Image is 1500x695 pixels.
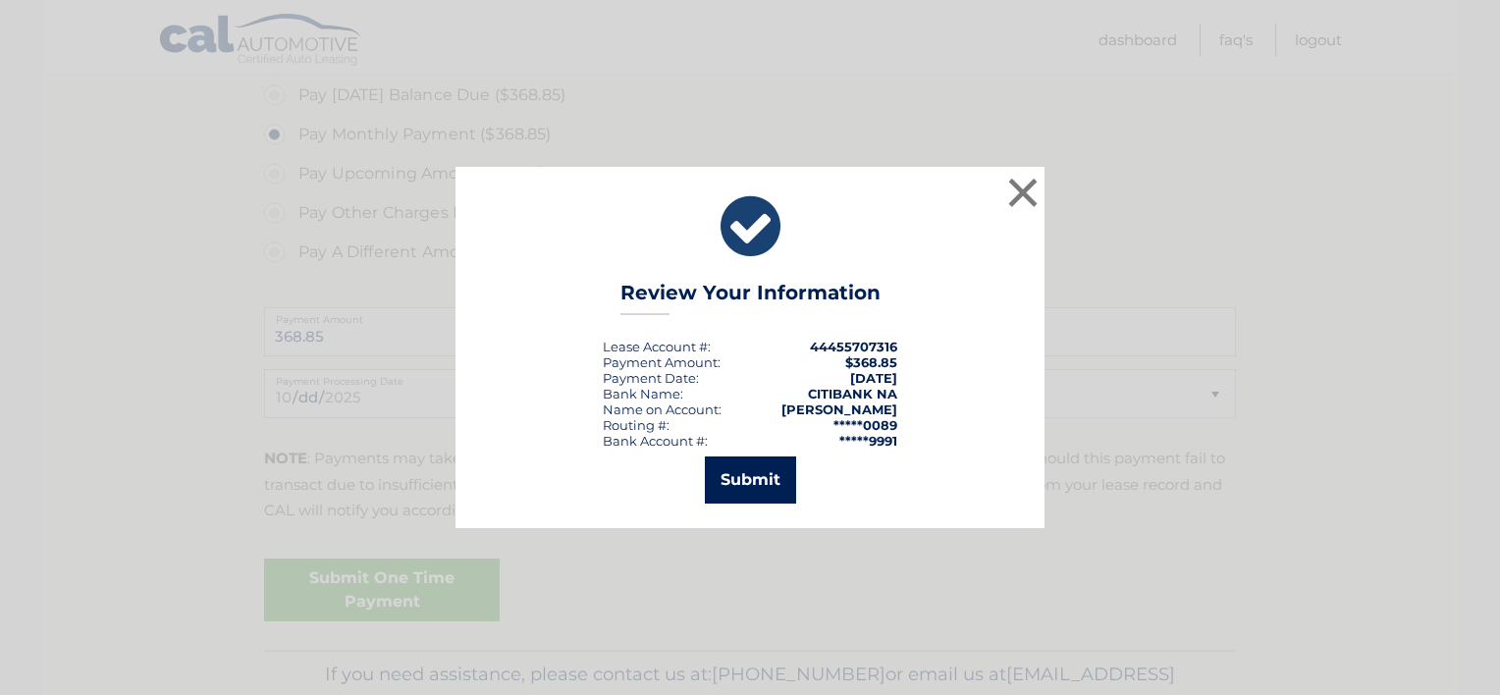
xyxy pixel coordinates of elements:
[603,354,721,370] div: Payment Amount:
[603,386,683,401] div: Bank Name:
[603,370,699,386] div: :
[603,401,722,417] div: Name on Account:
[1003,173,1043,212] button: ×
[705,456,796,504] button: Submit
[808,386,897,401] strong: CITIBANK NA
[603,417,670,433] div: Routing #:
[845,354,897,370] span: $368.85
[603,370,696,386] span: Payment Date
[603,433,708,449] div: Bank Account #:
[810,339,897,354] strong: 44455707316
[850,370,897,386] span: [DATE]
[781,401,897,417] strong: [PERSON_NAME]
[603,339,711,354] div: Lease Account #:
[620,281,881,315] h3: Review Your Information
